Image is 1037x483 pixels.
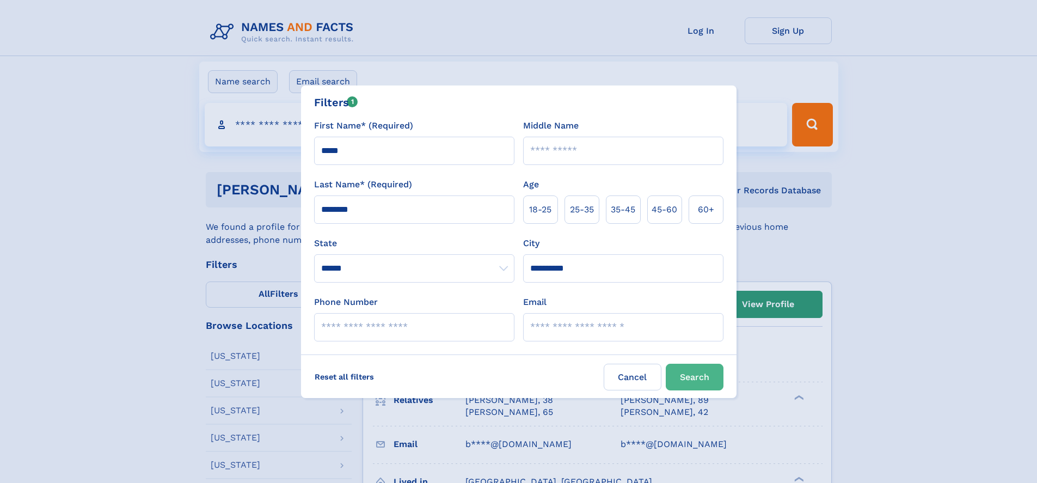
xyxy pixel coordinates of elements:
label: Email [523,296,547,309]
span: 18‑25 [529,203,551,216]
span: 45‑60 [652,203,677,216]
span: 25‑35 [570,203,594,216]
label: City [523,237,539,250]
label: Age [523,178,539,191]
label: Phone Number [314,296,378,309]
span: 35‑45 [611,203,635,216]
label: Middle Name [523,119,579,132]
label: Cancel [604,364,661,390]
span: 60+ [698,203,714,216]
label: Reset all filters [308,364,381,390]
div: Filters [314,94,358,111]
button: Search [666,364,723,390]
label: First Name* (Required) [314,119,413,132]
label: State [314,237,514,250]
label: Last Name* (Required) [314,178,412,191]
